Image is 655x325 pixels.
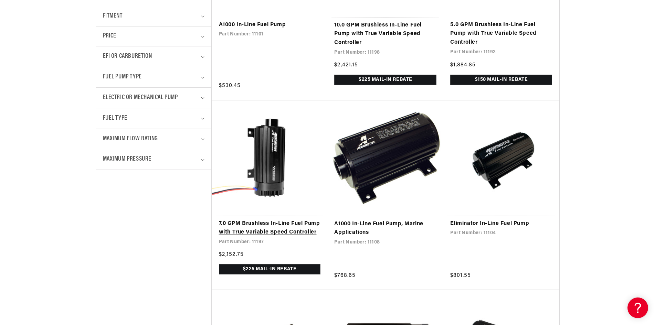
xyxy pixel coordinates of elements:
[103,72,142,82] span: Fuel Pump Type
[219,219,321,237] a: 7.0 GPM Brushless In-Line Fuel Pump with True Variable Speed Controller
[450,219,552,228] a: Eliminator In-Line Fuel Pump
[103,108,204,129] summary: Fuel Type (0 selected)
[103,149,204,170] summary: Maximum Pressure (0 selected)
[334,220,436,237] a: A1000 In-Line Fuel Pump, Marine Applications
[103,93,178,103] span: Electric or Mechanical Pump
[103,129,204,149] summary: Maximum Flow Rating (0 selected)
[103,26,204,46] summary: Price
[103,154,152,164] span: Maximum Pressure
[103,67,204,87] summary: Fuel Pump Type (0 selected)
[103,32,116,41] span: Price
[334,21,436,47] a: 10.0 GPM Brushless In-Line Fuel Pump with True Variable Speed Controller
[450,21,552,47] a: 5.0 GPM Brushless In-Line Fuel Pump with True Variable Speed Controller
[103,88,204,108] summary: Electric or Mechanical Pump (0 selected)
[103,52,152,62] span: EFI or Carburetion
[103,6,204,26] summary: Fitment (0 selected)
[103,11,123,21] span: Fitment
[103,46,204,67] summary: EFI or Carburetion (0 selected)
[103,113,127,123] span: Fuel Type
[103,134,158,144] span: Maximum Flow Rating
[219,21,321,30] a: A1000 In-Line Fuel Pump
